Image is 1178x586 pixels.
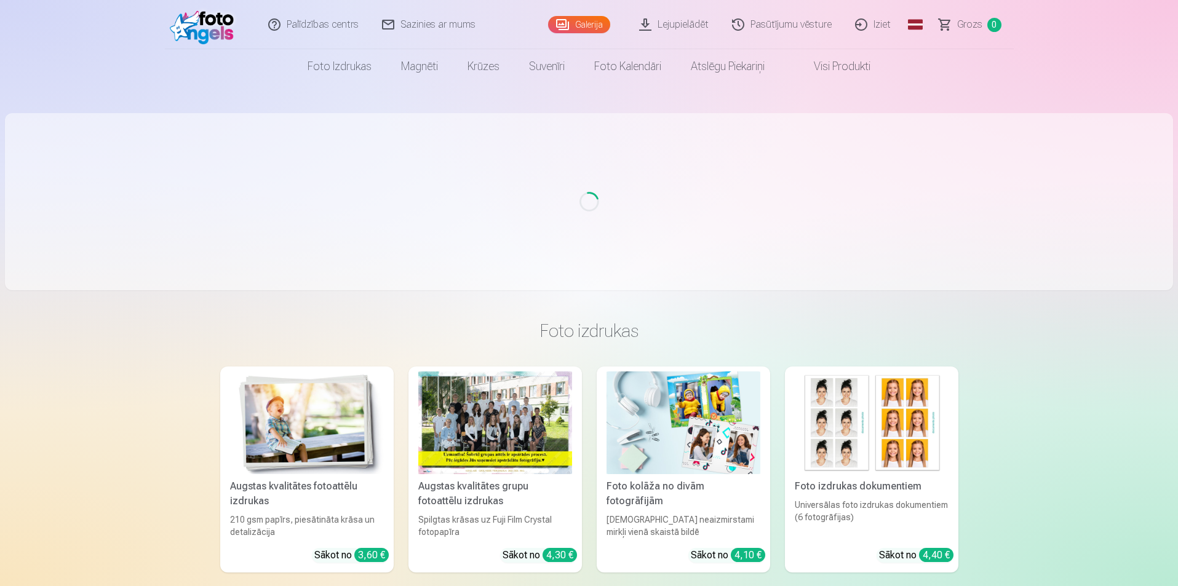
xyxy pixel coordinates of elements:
img: Augstas kvalitātes fotoattēlu izdrukas [230,371,384,474]
a: Galerija [548,16,610,33]
a: Atslēgu piekariņi [676,49,779,84]
a: Augstas kvalitātes fotoattēlu izdrukasAugstas kvalitātes fotoattēlu izdrukas210 gsm papīrs, piesā... [220,366,394,572]
a: Krūzes [453,49,514,84]
div: Foto kolāža no divām fotogrāfijām [602,479,765,509]
span: Grozs [957,17,982,32]
a: Foto kolāža no divām fotogrāfijāmFoto kolāža no divām fotogrāfijām[DEMOGRAPHIC_DATA] neaizmirstam... [597,366,770,572]
div: Augstas kvalitātes grupu fotoattēlu izdrukas [413,479,577,509]
div: Spilgtas krāsas uz Fuji Film Crystal fotopapīra [413,513,577,538]
div: Augstas kvalitātes fotoattēlu izdrukas [225,479,389,509]
div: Sākot no [314,548,389,563]
a: Magnēti [386,49,453,84]
img: Foto izdrukas dokumentiem [795,371,949,474]
div: 3,60 € [354,548,389,562]
a: Visi produkti [779,49,885,84]
div: 4,10 € [731,548,765,562]
a: Suvenīri [514,49,579,84]
div: 210 gsm papīrs, piesātināta krāsa un detalizācija [225,513,389,538]
a: Foto kalendāri [579,49,676,84]
img: /fa1 [170,5,241,44]
div: Sākot no [691,548,765,563]
a: Foto izdrukas [293,49,386,84]
span: 0 [987,18,1001,32]
div: Universālas foto izdrukas dokumentiem (6 fotogrāfijas) [790,499,953,538]
a: Augstas kvalitātes grupu fotoattēlu izdrukasSpilgtas krāsas uz Fuji Film Crystal fotopapīraSākot ... [408,366,582,572]
div: 4,40 € [919,548,953,562]
div: [DEMOGRAPHIC_DATA] neaizmirstami mirkļi vienā skaistā bildē [602,513,765,538]
div: 4,30 € [543,548,577,562]
a: Foto izdrukas dokumentiemFoto izdrukas dokumentiemUniversālas foto izdrukas dokumentiem (6 fotogr... [785,366,958,572]
div: Sākot no [503,548,577,563]
img: Foto kolāža no divām fotogrāfijām [607,371,760,474]
h3: Foto izdrukas [230,320,949,342]
div: Sākot no [879,548,953,563]
div: Foto izdrukas dokumentiem [790,479,953,494]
